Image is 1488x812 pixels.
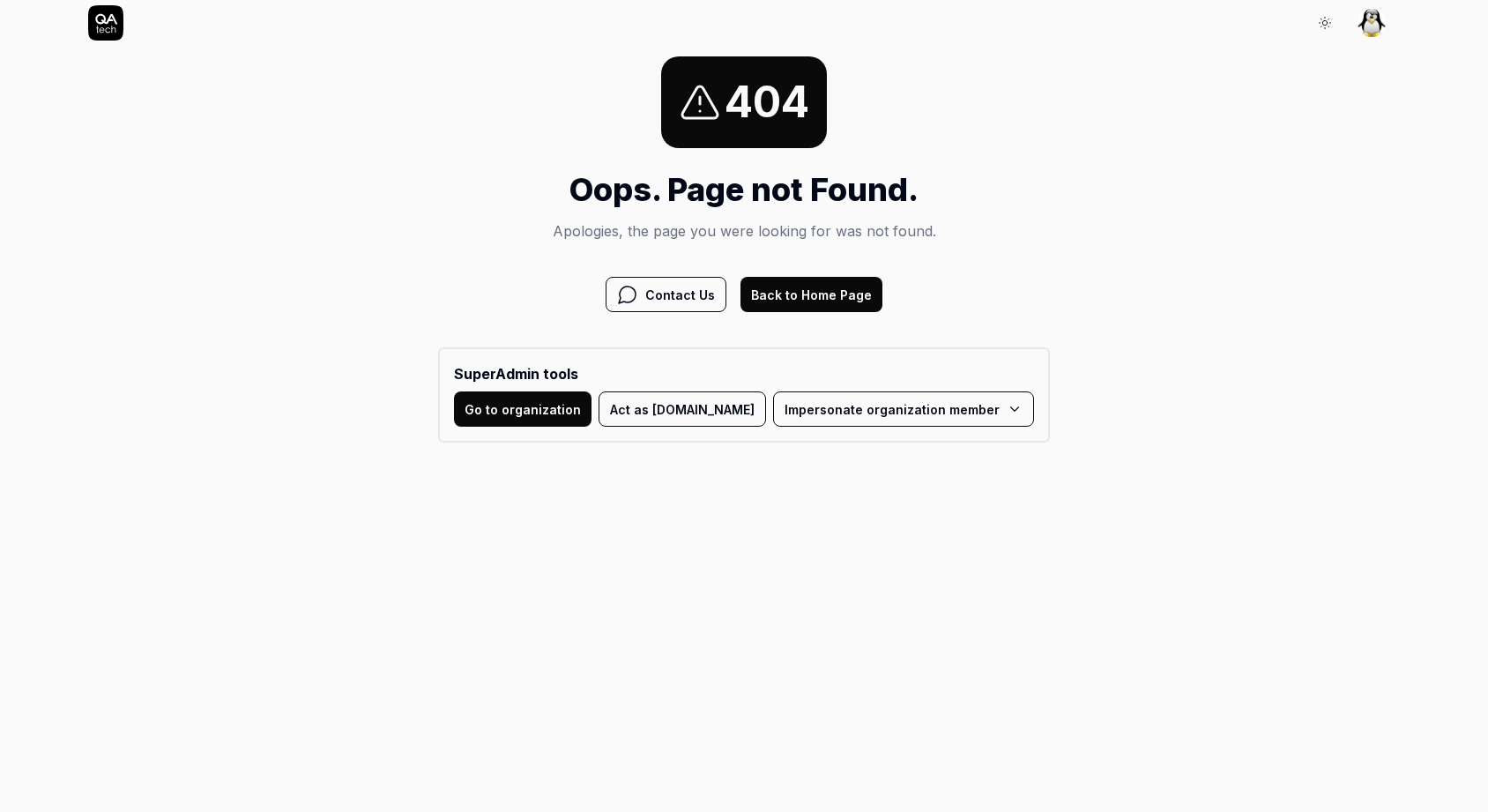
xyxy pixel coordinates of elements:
img: 5eef0e98-4aae-465c-a732-758f13500123.jpeg [1358,9,1386,37]
button: Back to Home Page [740,277,882,312]
p: Apologies, the page you were looking for was not found. [438,220,1050,242]
button: Contact Us [606,277,726,312]
button: Act as [DOMAIN_NAME] [599,391,766,427]
span: 404 [725,71,809,134]
h1: Oops. Page not Found. [438,166,1050,213]
b: SuperAdmin tools [454,363,1034,384]
button: Go to organization [454,391,591,427]
button: Impersonate organization member [773,391,1034,427]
